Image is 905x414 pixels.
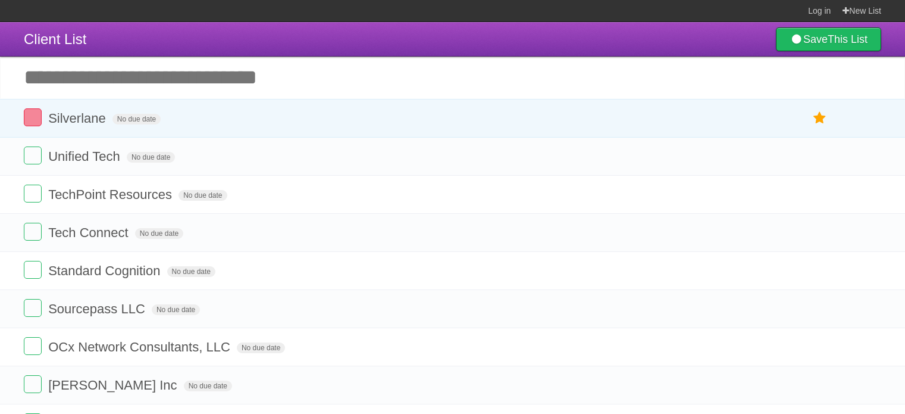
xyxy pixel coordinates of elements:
[184,381,232,391] span: No due date
[179,190,227,201] span: No due date
[112,114,161,124] span: No due date
[48,111,109,126] span: Silverlane
[776,27,881,51] a: SaveThis List
[809,108,831,128] label: Star task
[24,185,42,203] label: Done
[135,228,183,239] span: No due date
[167,266,215,277] span: No due date
[24,147,42,164] label: Done
[127,152,175,163] span: No due date
[48,378,180,393] span: [PERSON_NAME] Inc
[24,108,42,126] label: Done
[152,304,200,315] span: No due date
[237,343,285,353] span: No due date
[48,340,233,354] span: OCx Network Consultants, LLC
[48,225,131,240] span: Tech Connect
[48,149,123,164] span: Unified Tech
[24,31,86,47] span: Client List
[48,187,175,202] span: TechPoint Resources
[48,301,148,316] span: Sourcepass LLC
[24,261,42,279] label: Done
[24,375,42,393] label: Done
[24,337,42,355] label: Done
[48,263,163,278] span: Standard Cognition
[24,223,42,241] label: Done
[24,299,42,317] label: Done
[828,33,868,45] b: This List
